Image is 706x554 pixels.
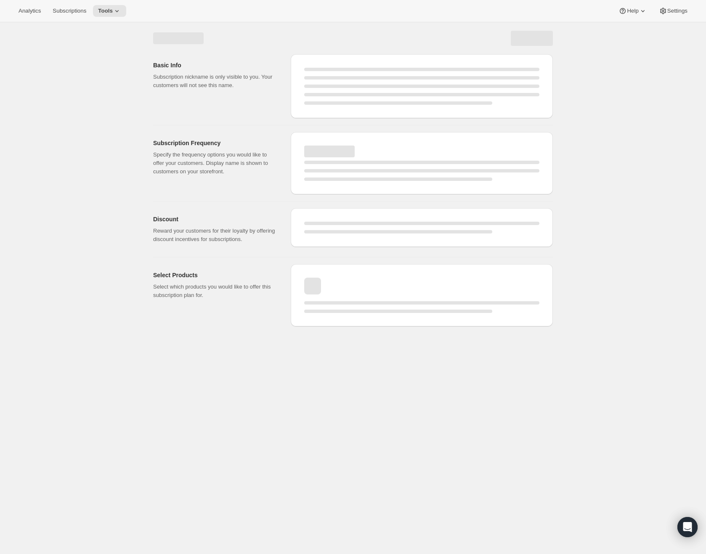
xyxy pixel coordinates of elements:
[48,5,91,17] button: Subscriptions
[98,8,113,14] span: Tools
[143,22,563,330] div: Page loading
[667,8,687,14] span: Settings
[19,8,41,14] span: Analytics
[654,5,693,17] button: Settings
[53,8,86,14] span: Subscriptions
[153,215,277,223] h2: Discount
[153,151,277,176] p: Specify the frequency options you would like to offer your customers. Display name is shown to cu...
[13,5,46,17] button: Analytics
[153,227,277,244] p: Reward your customers for their loyalty by offering discount incentives for subscriptions.
[153,61,277,69] h2: Basic Info
[677,517,698,537] div: Open Intercom Messenger
[153,73,277,90] p: Subscription nickname is only visible to you. Your customers will not see this name.
[627,8,638,14] span: Help
[153,271,277,279] h2: Select Products
[153,283,277,300] p: Select which products you would like to offer this subscription plan for.
[613,5,652,17] button: Help
[93,5,126,17] button: Tools
[153,139,277,147] h2: Subscription Frequency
